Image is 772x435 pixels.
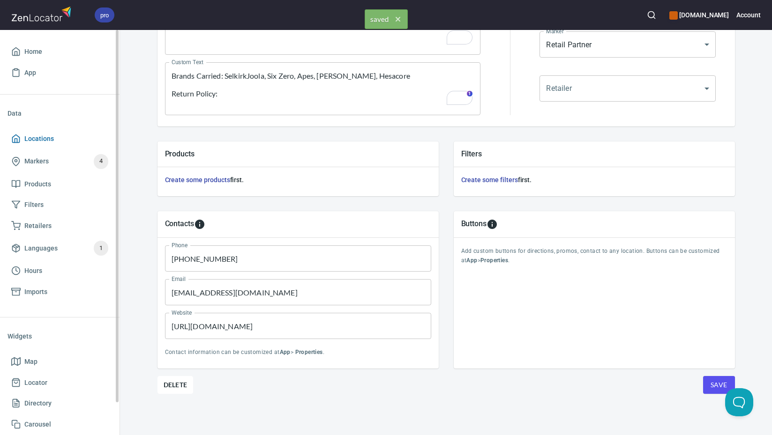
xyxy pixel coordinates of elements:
span: 4 [94,156,108,167]
a: Locations [7,128,112,149]
span: Languages [24,243,58,254]
a: Map [7,351,112,372]
img: zenlocator [11,4,74,24]
p: Contact information can be customized at > . [165,348,431,357]
div: pro [95,7,114,22]
span: 1 [94,243,108,254]
iframe: Help Scout Beacon - Open [725,388,753,416]
svg: To add custom contact information for locations, please go to Apps > Properties > Contacts. [194,219,205,230]
b: App [280,349,291,355]
button: Save [703,376,735,394]
a: Products [7,174,112,195]
li: Widgets [7,325,112,347]
h6: Account [736,10,761,20]
span: Map [24,356,37,368]
h6: [DOMAIN_NAME] [669,10,729,20]
span: Delete [164,379,187,391]
span: pro [95,10,114,20]
p: Add custom buttons for directions, promos, contact to any location. Buttons can be customized at > . [461,247,727,265]
h6: first. [461,175,727,185]
h6: first. [165,175,431,185]
h5: Contacts [165,219,195,230]
span: Retailers [24,220,52,232]
b: Properties [295,349,323,355]
h5: Buttons [461,219,487,230]
span: Locator [24,377,47,389]
span: Filters [24,199,44,211]
span: Carousel [24,419,51,430]
button: Delete [157,376,194,394]
a: Create some filters [461,176,518,184]
h5: Products [165,149,431,159]
span: Products [24,178,51,190]
span: Save [711,379,727,391]
span: Imports [24,286,47,298]
div: Retail Partner [540,31,716,58]
button: Search [641,5,662,25]
span: Markers [24,155,49,167]
span: saved [365,10,407,29]
span: Locations [24,133,54,145]
span: Directory [24,398,52,409]
b: App [466,257,477,264]
button: Account [736,5,761,25]
svg: To add custom buttons for locations, please go to Apps > Properties > Buttons. [487,219,498,230]
a: Retailers [7,215,112,236]
span: App [24,67,36,79]
a: Imports [7,281,112,302]
a: Directory [7,393,112,414]
a: Languages1 [7,236,112,260]
a: Locator [7,372,112,393]
a: Carousel [7,414,112,435]
button: color-CE600E [669,11,678,20]
a: Hours [7,260,112,281]
a: Filters [7,194,112,215]
span: Home [24,46,42,58]
span: Hours [24,265,42,277]
li: Data [7,102,112,125]
a: App [7,62,112,83]
b: Properties [480,257,508,264]
a: Create some products [165,176,230,184]
div: Manage your apps [669,5,729,25]
div: ​ [540,75,716,102]
a: Markers4 [7,149,112,174]
a: Home [7,41,112,62]
textarea: To enrich screen reader interactions, please activate Accessibility in Grammarly extension settings [172,71,474,107]
h5: Filters [461,149,727,159]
